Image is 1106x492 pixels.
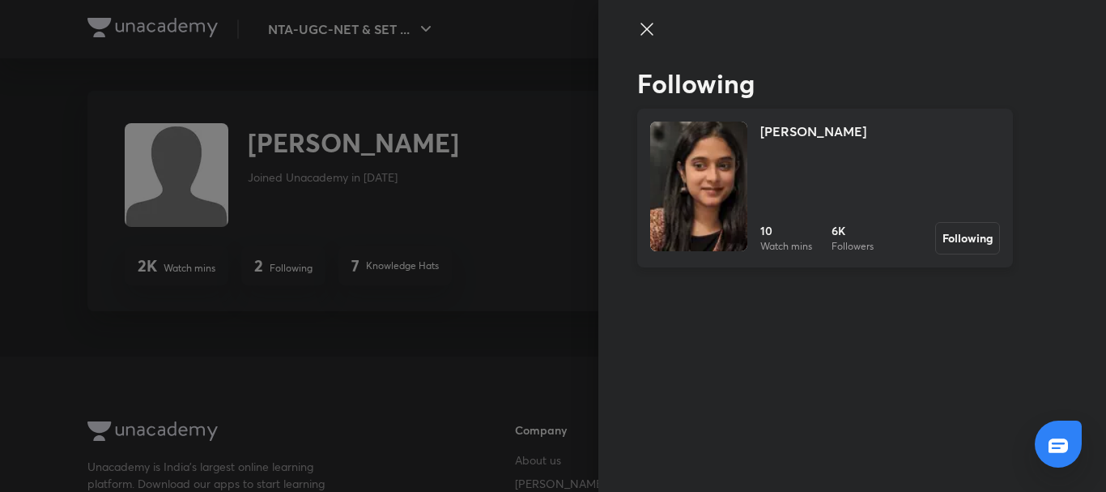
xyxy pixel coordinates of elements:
[832,239,874,254] p: Followers
[760,222,812,239] h6: 10
[637,68,1013,99] h2: Following
[832,222,874,239] h6: 6K
[650,122,747,251] img: Unacademy
[760,239,812,254] p: Watch mins
[637,109,1013,267] a: Unacademy[PERSON_NAME]10Watch mins6KFollowersFollowing
[935,222,1000,255] button: Following
[760,122,866,141] h4: [PERSON_NAME]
